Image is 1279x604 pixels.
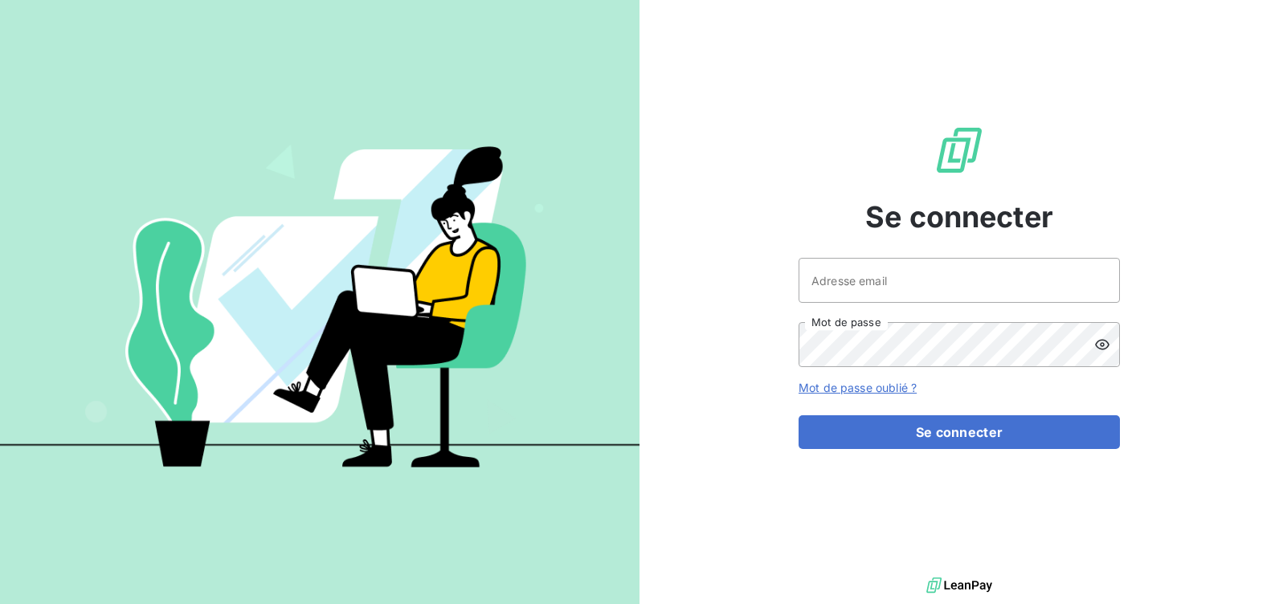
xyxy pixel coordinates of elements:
[799,415,1120,449] button: Se connecter
[926,573,992,598] img: logo
[799,258,1120,303] input: placeholder
[799,381,917,394] a: Mot de passe oublié ?
[934,124,985,176] img: Logo LeanPay
[865,195,1053,239] span: Se connecter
